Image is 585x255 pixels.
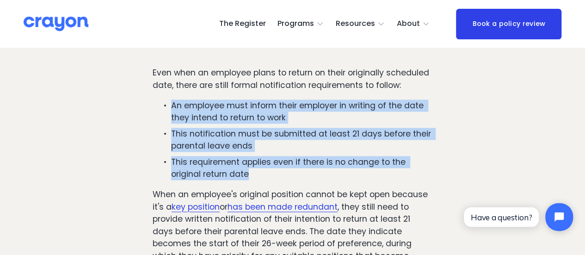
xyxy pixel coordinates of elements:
[219,17,265,31] a: The Register
[456,9,561,39] a: Book a policy review
[277,17,324,31] a: folder dropdown
[24,16,88,32] img: Crayon
[171,100,432,124] p: An employee must inform their employer in writing of the date they intend to return to work
[172,201,220,212] a: key position
[336,17,385,31] a: folder dropdown
[397,17,420,31] span: About
[336,17,375,31] span: Resources
[228,201,338,212] a: has been made redundant
[456,195,581,239] iframe: Tidio Chat
[171,156,432,180] p: This requirement applies even if there is no change to the original return date
[397,17,430,31] a: folder dropdown
[153,67,432,91] p: Even when an employee plans to return on their originally scheduled date, there are still formal ...
[171,128,432,152] p: This notification must be submitted at least 21 days before their parental leave ends
[277,17,314,31] span: Programs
